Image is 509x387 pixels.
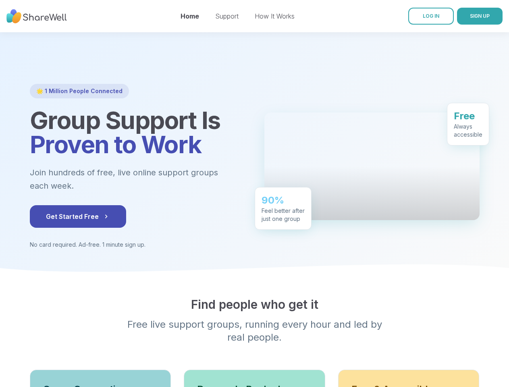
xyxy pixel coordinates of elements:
p: Join hundreds of free, live online support groups each week. [30,166,245,192]
span: Proven to Work [30,130,202,159]
div: Always accessible [454,119,482,135]
h1: Group Support Is [30,108,245,156]
span: SIGN UP [470,13,490,19]
a: How It Works [255,12,295,20]
div: Free [454,106,482,119]
div: 🌟 1 Million People Connected [30,84,129,98]
button: Get Started Free [30,205,126,228]
a: Support [215,12,239,20]
p: Free live support groups, running every hour and led by real people. [100,318,409,344]
button: SIGN UP [457,8,503,25]
div: 90% [262,190,305,203]
h2: Find people who get it [30,297,480,312]
a: Home [181,12,199,20]
p: No card required. Ad-free. 1 minute sign up. [30,241,245,249]
div: Feel better after just one group [262,203,305,219]
span: Get Started Free [46,212,110,221]
img: ShareWell Nav Logo [6,5,67,27]
span: LOG IN [423,13,439,19]
a: LOG IN [408,8,454,25]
